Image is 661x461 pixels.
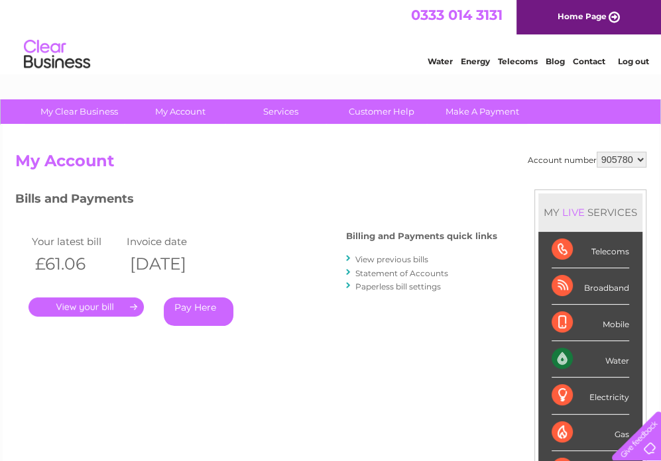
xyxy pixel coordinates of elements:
div: Broadband [552,268,629,305]
div: LIVE [560,206,587,219]
th: [DATE] [123,250,219,278]
a: Make A Payment [428,99,537,124]
h2: My Account [15,152,646,177]
td: Invoice date [123,232,219,250]
a: Customer Help [327,99,436,124]
a: Statement of Accounts [355,268,448,278]
a: Telecoms [498,56,538,66]
div: MY SERVICES [538,193,642,231]
a: . [29,297,144,317]
a: Water [428,56,453,66]
div: Gas [552,415,629,451]
h4: Billing and Payments quick links [346,231,497,241]
a: Services [226,99,335,124]
div: Water [552,341,629,378]
div: Electricity [552,378,629,414]
td: Your latest bill [29,232,124,250]
a: View previous bills [355,254,428,264]
a: Blog [546,56,565,66]
a: Energy [461,56,490,66]
a: My Clear Business [25,99,134,124]
img: logo.png [23,34,91,75]
div: Clear Business is a trading name of Verastar Limited (registered in [GEOGRAPHIC_DATA] No. 3667643... [18,7,644,64]
h3: Bills and Payments [15,189,497,213]
a: 0333 014 3131 [411,7,503,23]
div: Account number [528,152,646,168]
a: My Account [125,99,235,124]
a: Contact [573,56,605,66]
div: Telecoms [552,232,629,268]
th: £61.06 [29,250,124,278]
div: Mobile [552,305,629,341]
a: Pay Here [164,297,233,326]
a: Paperless bill settings [355,282,441,291]
a: Log out [617,56,648,66]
